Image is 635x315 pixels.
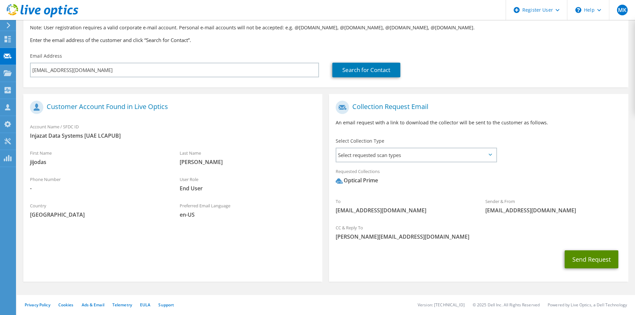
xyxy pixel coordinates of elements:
span: en-US [180,211,316,218]
a: EULA [140,302,150,308]
span: jijodas [30,158,166,166]
div: CC & Reply To [329,221,628,244]
span: [GEOGRAPHIC_DATA] [30,211,166,218]
li: © 2025 Dell Inc. All Rights Reserved [473,302,540,308]
div: To [329,194,479,217]
a: Ads & Email [82,302,104,308]
span: [EMAIL_ADDRESS][DOMAIN_NAME] [336,207,472,214]
div: Preferred Email Language [173,199,323,222]
a: Support [158,302,174,308]
span: Injazat Data Systems [UAE LCAPUB] [30,132,316,139]
h1: Collection Request Email [336,101,618,114]
label: Select Collection Type [336,138,384,144]
div: Country [23,199,173,222]
p: Note: User registration requires a valid corporate e-mail account. Personal e-mail accounts will ... [30,24,622,31]
div: Optical Prime [336,177,378,184]
div: Phone Number [23,172,173,195]
a: Search for Contact [332,63,400,77]
svg: \n [575,7,581,13]
h1: Customer Account Found in Live Optics [30,101,312,114]
div: Last Name [173,146,323,169]
span: MK [617,5,628,15]
a: Cookies [58,302,74,308]
span: Select requested scan types [336,148,496,162]
div: User Role [173,172,323,195]
a: Privacy Policy [25,302,50,308]
div: Sender & From [479,194,628,217]
span: - [30,185,166,192]
div: Requested Collections [329,164,628,191]
button: Send Request [565,250,618,268]
li: Version: [TECHNICAL_ID] [418,302,465,308]
span: End User [180,185,316,192]
div: First Name [23,146,173,169]
a: Telemetry [112,302,132,308]
li: Powered by Live Optics, a Dell Technology [548,302,627,308]
span: [EMAIL_ADDRESS][DOMAIN_NAME] [485,207,622,214]
div: Account Name / SFDC ID [23,120,322,143]
span: [PERSON_NAME] [180,158,316,166]
span: [PERSON_NAME][EMAIL_ADDRESS][DOMAIN_NAME] [336,233,621,240]
h3: Enter the email address of the customer and click “Search for Contact”. [30,36,622,44]
label: Email Address [30,53,62,59]
p: An email request with a link to download the collector will be sent to the customer as follows. [336,119,621,126]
